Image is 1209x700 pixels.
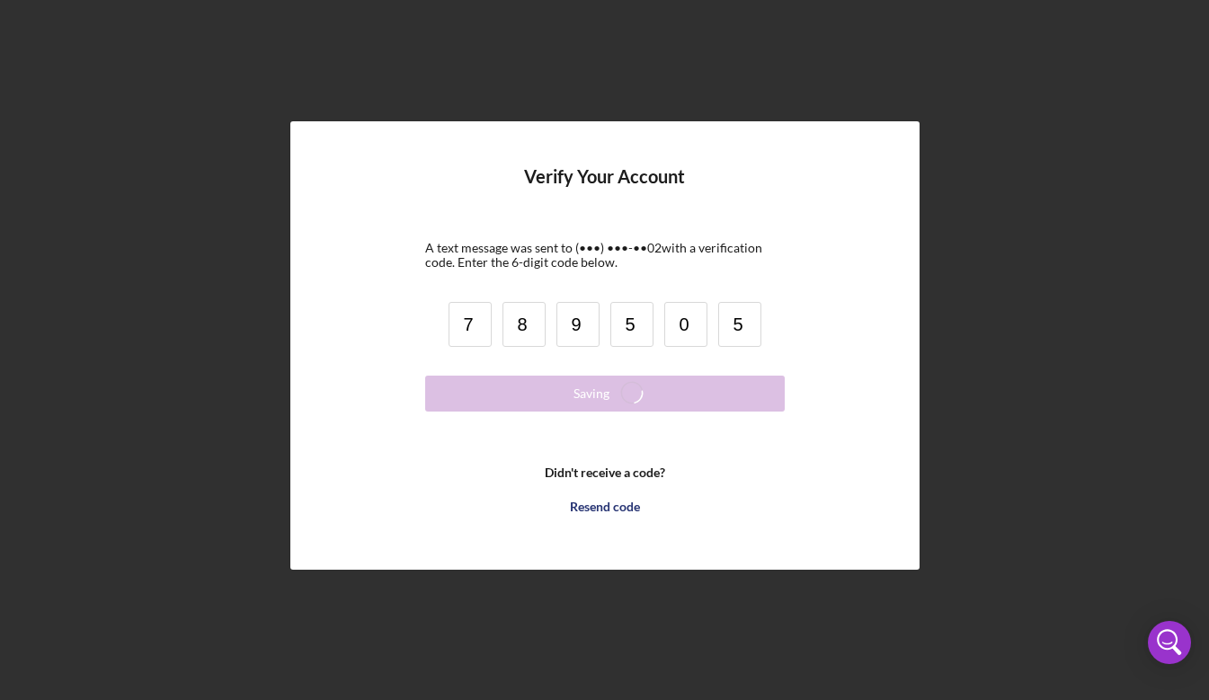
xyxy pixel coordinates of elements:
[425,489,785,525] button: Resend code
[1148,621,1191,664] div: Open Intercom Messenger
[425,376,785,412] button: Saving
[524,166,685,214] h4: Verify Your Account
[545,465,665,480] b: Didn't receive a code?
[425,241,785,270] div: A text message was sent to (•••) •••-•• 02 with a verification code. Enter the 6-digit code below.
[573,376,609,412] div: Saving
[570,489,640,525] div: Resend code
